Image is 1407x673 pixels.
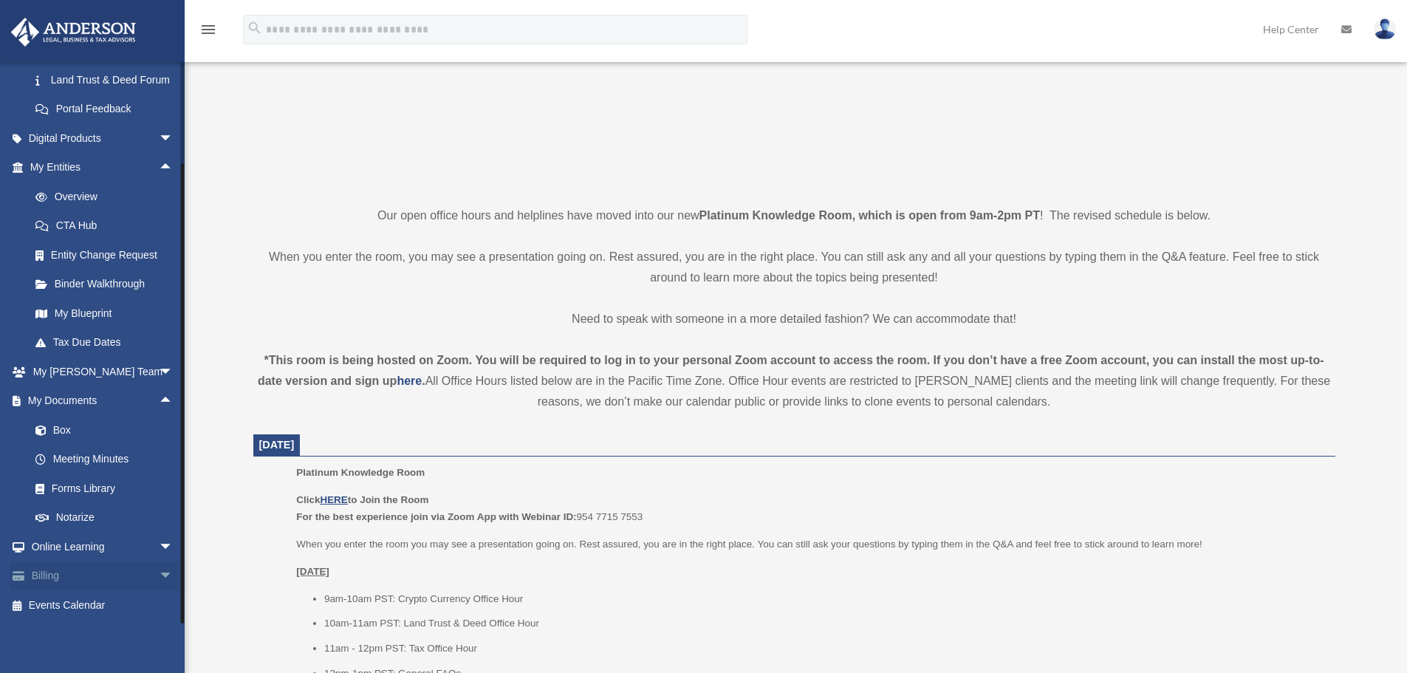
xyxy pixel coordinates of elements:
[1374,18,1396,40] img: User Pic
[253,350,1335,412] div: All Office Hours listed below are in the Pacific Time Zone. Office Hour events are restricted to ...
[296,536,1324,553] p: When you enter the room you may see a presentation going on. Rest assured, you are in the right p...
[296,511,576,522] b: For the best experience join via Zoom App with Webinar ID:
[320,494,347,505] a: HERE
[159,357,188,387] span: arrow_drop_down
[397,375,422,387] a: here
[159,386,188,417] span: arrow_drop_up
[296,467,425,478] span: Platinum Knowledge Room
[258,354,1324,387] strong: *This room is being hosted on Zoom. You will be required to log in to your personal Zoom account ...
[199,26,217,38] a: menu
[10,386,196,416] a: My Documentsarrow_drop_up
[253,309,1335,329] p: Need to speak with someone in a more detailed fashion? We can accommodate that!
[10,357,196,386] a: My [PERSON_NAME] Teamarrow_drop_down
[159,561,188,592] span: arrow_drop_down
[10,561,196,591] a: Billingarrow_drop_down
[10,153,196,182] a: My Entitiesarrow_drop_up
[199,21,217,38] i: menu
[10,123,196,153] a: Digital Productsarrow_drop_down
[10,590,196,620] a: Events Calendar
[422,375,425,387] strong: .
[7,18,140,47] img: Anderson Advisors Platinum Portal
[296,494,428,505] b: Click to Join the Room
[21,298,196,328] a: My Blueprint
[253,247,1335,288] p: When you enter the room, you may see a presentation going on. Rest assured, you are in the right ...
[159,153,188,183] span: arrow_drop_up
[21,474,196,503] a: Forms Library
[324,590,1325,608] li: 9am-10am PST: Crypto Currency Office Hour
[21,211,196,241] a: CTA Hub
[253,205,1335,226] p: Our open office hours and helplines have moved into our new ! The revised schedule is below.
[21,240,196,270] a: Entity Change Request
[324,615,1325,632] li: 10am-11am PST: Land Trust & Deed Office Hour
[21,65,196,95] a: Land Trust & Deed Forum
[247,20,263,36] i: search
[21,328,196,358] a: Tax Due Dates
[21,182,196,211] a: Overview
[21,445,196,474] a: Meeting Minutes
[699,209,1040,222] strong: Platinum Knowledge Room, which is open from 9am-2pm PT
[296,491,1324,526] p: 954 7715 7553
[259,439,295,451] span: [DATE]
[21,415,196,445] a: Box
[324,640,1325,657] li: 11am - 12pm PST: Tax Office Hour
[21,270,196,299] a: Binder Walkthrough
[296,566,329,577] u: [DATE]
[159,532,188,562] span: arrow_drop_down
[21,95,196,124] a: Portal Feedback
[21,503,196,533] a: Notarize
[10,532,196,561] a: Online Learningarrow_drop_down
[159,123,188,154] span: arrow_drop_down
